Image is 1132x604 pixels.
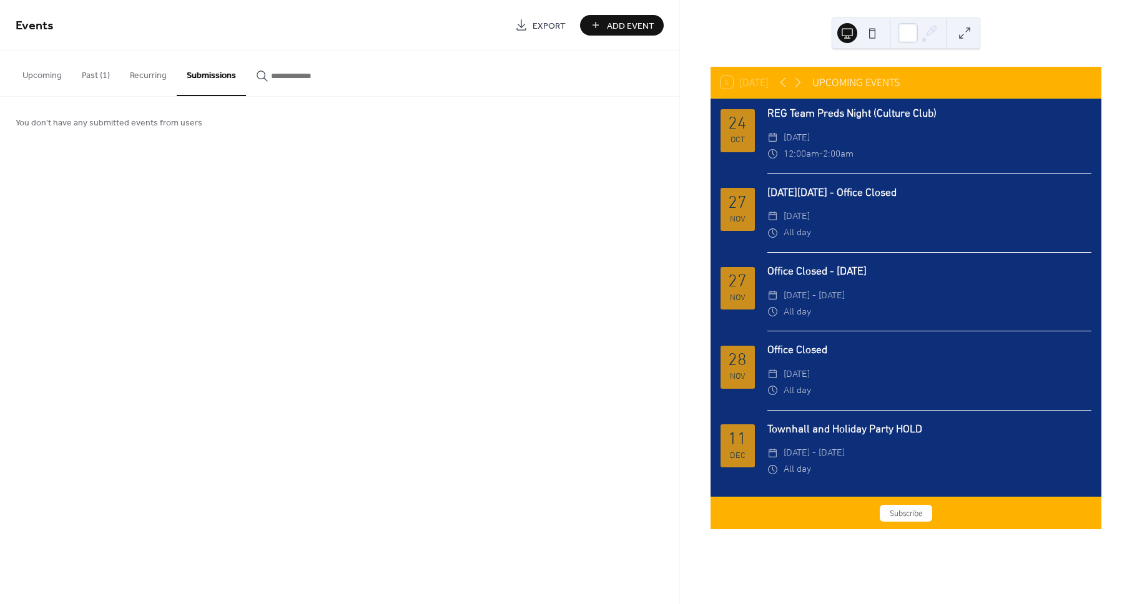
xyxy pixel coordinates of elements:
button: Submissions [177,51,246,96]
span: You don't have any submitted events from users [16,117,202,130]
span: All day [784,382,811,399]
div: 28 [728,353,747,370]
div: Townhall and Holiday Party HOLD [767,422,1091,438]
div: Oct [731,136,745,145]
div: Office Closed [767,343,1091,359]
span: 12:00am [784,146,819,162]
div: 27 [728,195,747,213]
button: Past (1) [72,51,120,95]
span: [DATE] - [DATE] [784,288,845,304]
button: Subscribe [880,505,932,522]
span: All day [784,461,811,477]
span: All day [784,225,811,241]
button: Upcoming [12,51,72,95]
div: Nov [730,373,746,381]
div: 24 [728,116,747,134]
div: [DATE][DATE] - Office Closed [767,185,1091,202]
div: REG Team Preds Night (Culture Club) [767,106,1091,122]
div: ​ [767,445,779,461]
div: ​ [767,225,779,241]
span: [DATE] - [DATE] [784,445,845,461]
span: 2:00am [823,146,854,162]
div: Office Closed - [DATE] [767,264,1091,280]
div: ​ [767,130,779,146]
span: [DATE] [784,130,810,146]
div: Nov [730,215,746,224]
div: ​ [767,366,779,382]
div: 27 [728,274,747,291]
button: Add Event [580,15,664,36]
div: UPCOMING EVENTS [812,74,900,90]
div: ​ [767,146,779,162]
span: [DATE] [784,208,810,225]
div: ​ [767,288,779,304]
a: Export [506,15,575,36]
div: ​ [767,382,779,399]
div: 11 [728,432,747,449]
button: Recurring [120,51,177,95]
span: All day [784,304,811,320]
div: ​ [767,304,779,320]
span: Export [533,19,566,32]
span: Events [16,14,54,38]
div: ​ [767,461,779,477]
span: Add Event [607,19,654,32]
div: Nov [730,294,746,303]
span: - [819,146,823,162]
div: ​ [767,208,779,225]
div: Dec [730,452,746,460]
span: [DATE] [784,366,810,382]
